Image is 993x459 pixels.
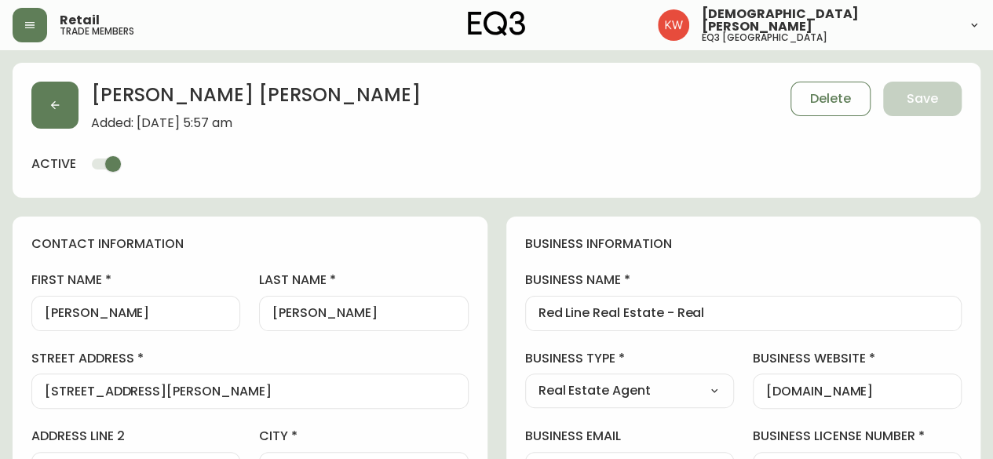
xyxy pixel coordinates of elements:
h5: trade members [60,27,134,36]
label: last name [259,271,468,289]
button: Delete [790,82,871,116]
label: first name [31,271,240,289]
input: https://www.designshop.com [766,384,948,399]
h4: active [31,155,76,173]
h5: eq3 [GEOGRAPHIC_DATA] [702,33,827,42]
label: business name [525,271,962,289]
img: logo [468,11,526,36]
h4: business information [525,235,962,253]
span: Retail [60,14,100,27]
label: business license number [753,428,962,445]
label: business email [525,428,734,445]
label: business website [753,350,962,367]
h2: [PERSON_NAME] [PERSON_NAME] [91,82,421,116]
label: street address [31,350,469,367]
img: f33162b67396b0982c40ce2a87247151 [658,9,689,41]
span: Delete [810,90,851,107]
label: address line 2 [31,428,240,445]
label: business type [525,350,734,367]
span: Added: [DATE] 5:57 am [91,116,421,130]
span: [DEMOGRAPHIC_DATA][PERSON_NAME] [702,8,955,33]
h4: contact information [31,235,469,253]
label: city [259,428,468,445]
